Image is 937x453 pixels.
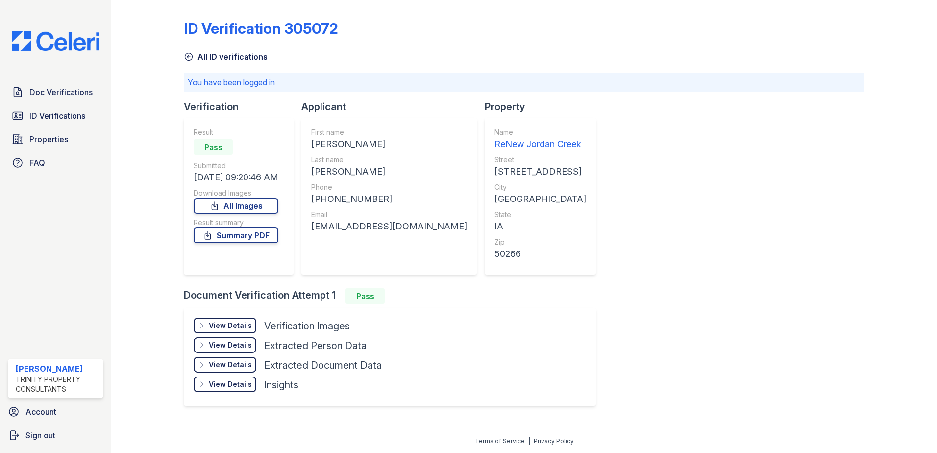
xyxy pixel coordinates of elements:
[4,426,107,445] a: Sign out
[16,363,99,375] div: [PERSON_NAME]
[494,210,586,220] div: State
[4,402,107,422] a: Account
[188,76,861,88] p: You have been logged in
[194,171,278,184] div: [DATE] 09:20:46 AM
[311,127,467,137] div: First name
[194,218,278,227] div: Result summary
[494,237,586,247] div: Zip
[311,155,467,165] div: Last name
[264,378,298,392] div: Insights
[485,100,604,114] div: Property
[528,437,530,445] div: |
[494,192,586,206] div: [GEOGRAPHIC_DATA]
[494,127,586,137] div: Name
[184,288,604,304] div: Document Verification Attempt 1
[194,227,278,243] a: Summary PDF
[494,247,586,261] div: 50266
[301,100,485,114] div: Applicant
[194,188,278,198] div: Download Images
[311,210,467,220] div: Email
[311,137,467,151] div: [PERSON_NAME]
[194,127,278,137] div: Result
[209,321,252,330] div: View Details
[29,157,45,169] span: FAQ
[264,358,382,372] div: Extracted Document Data
[209,379,252,389] div: View Details
[25,429,55,441] span: Sign out
[494,182,586,192] div: City
[29,86,93,98] span: Doc Verifications
[494,127,586,151] a: Name ReNew Jordan Creek
[494,220,586,233] div: IA
[8,82,103,102] a: Doc Verifications
[264,339,367,352] div: Extracted Person Data
[209,360,252,370] div: View Details
[311,192,467,206] div: [PHONE_NUMBER]
[345,288,385,304] div: Pass
[194,139,233,155] div: Pass
[494,165,586,178] div: [STREET_ADDRESS]
[8,153,103,173] a: FAQ
[534,437,574,445] a: Privacy Policy
[8,106,103,126] a: ID Verifications
[494,137,586,151] div: ReNew Jordan Creek
[264,319,350,333] div: Verification Images
[194,198,278,214] a: All Images
[184,100,301,114] div: Verification
[4,31,107,51] img: CE_Logo_Blue-a8612792a0a2168367f1c8372b55b34899dd931a85d93a1a3d3e32e68fde9ad4.png
[25,406,56,418] span: Account
[29,110,85,122] span: ID Verifications
[311,220,467,233] div: [EMAIL_ADDRESS][DOMAIN_NAME]
[29,133,68,145] span: Properties
[209,340,252,350] div: View Details
[494,155,586,165] div: Street
[184,20,338,37] div: ID Verification 305072
[8,129,103,149] a: Properties
[311,182,467,192] div: Phone
[475,437,525,445] a: Terms of Service
[184,51,268,63] a: All ID verifications
[194,161,278,171] div: Submitted
[16,375,99,394] div: Trinity Property Consultants
[311,165,467,178] div: [PERSON_NAME]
